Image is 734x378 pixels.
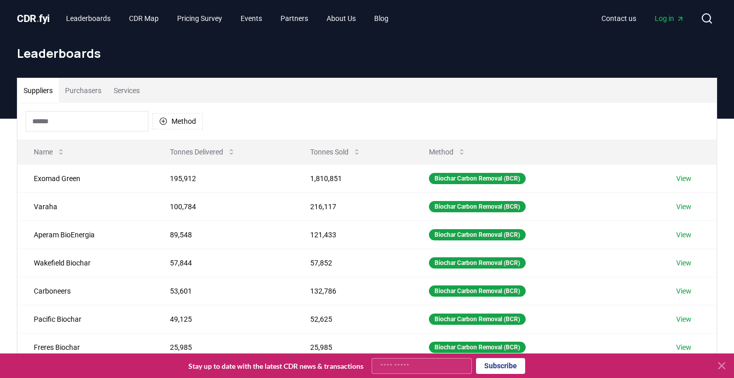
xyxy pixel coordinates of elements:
[154,164,293,192] td: 195,912
[121,9,167,28] a: CDR Map
[58,9,119,28] a: Leaderboards
[294,277,413,305] td: 132,786
[429,285,526,297] div: Biochar Carbon Removal (BCR)
[676,286,692,296] a: View
[429,314,526,325] div: Biochar Carbon Removal (BCR)
[154,249,293,277] td: 57,844
[302,142,369,162] button: Tonnes Sold
[58,9,397,28] nav: Main
[107,78,146,103] button: Services
[646,9,693,28] a: Log in
[318,9,364,28] a: About Us
[17,305,154,333] td: Pacific Biochar
[169,9,230,28] a: Pricing Survey
[593,9,644,28] a: Contact us
[154,220,293,249] td: 89,548
[676,202,692,212] a: View
[17,12,50,25] span: CDR fyi
[676,258,692,268] a: View
[232,9,270,28] a: Events
[26,142,73,162] button: Name
[429,173,526,184] div: Biochar Carbon Removal (BCR)
[294,249,413,277] td: 57,852
[676,342,692,352] a: View
[17,220,154,249] td: Aperam BioEnergia
[294,164,413,192] td: 1,810,851
[676,314,692,324] a: View
[17,164,154,192] td: Exomad Green
[36,12,39,25] span: .
[655,13,684,24] span: Log in
[17,11,50,26] a: CDR.fyi
[154,192,293,220] td: 100,784
[593,9,693,28] nav: Main
[294,192,413,220] td: 216,117
[676,173,692,184] a: View
[17,249,154,277] td: Wakefield Biochar
[429,257,526,269] div: Biochar Carbon Removal (BCR)
[272,9,316,28] a: Partners
[17,45,717,61] h1: Leaderboards
[17,192,154,220] td: Varaha
[429,342,526,353] div: Biochar Carbon Removal (BCR)
[429,229,526,240] div: Biochar Carbon Removal (BCR)
[294,305,413,333] td: 52,625
[154,277,293,305] td: 53,601
[17,277,154,305] td: Carboneers
[17,333,154,361] td: Freres Biochar
[154,333,293,361] td: 25,985
[429,201,526,212] div: Biochar Carbon Removal (BCR)
[59,78,107,103] button: Purchasers
[17,78,59,103] button: Suppliers
[294,333,413,361] td: 25,985
[294,220,413,249] td: 121,433
[162,142,244,162] button: Tonnes Delivered
[154,305,293,333] td: 49,125
[676,230,692,240] a: View
[153,113,203,129] button: Method
[421,142,474,162] button: Method
[366,9,397,28] a: Blog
